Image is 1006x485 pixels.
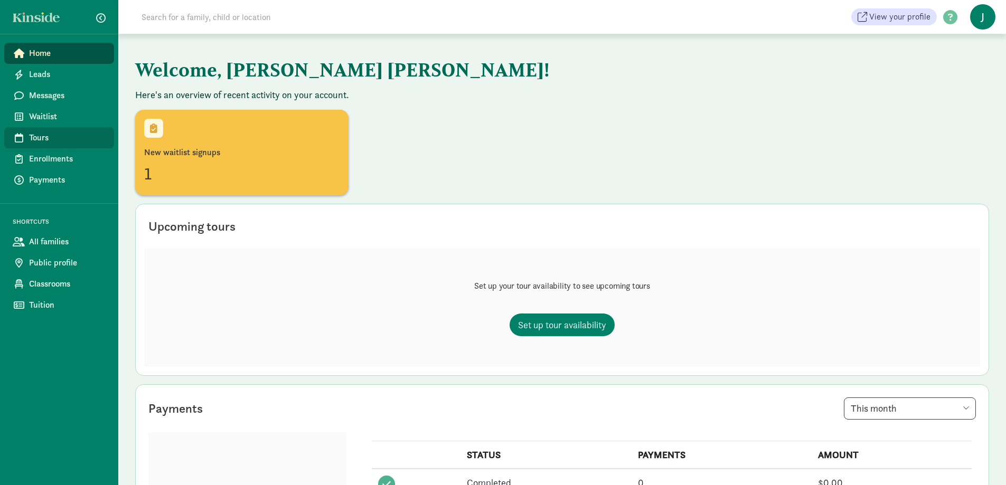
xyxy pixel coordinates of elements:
[29,131,106,144] span: Tours
[4,294,114,316] a: Tuition
[474,280,650,292] p: Set up your tour availability to see upcoming tours
[518,318,606,332] span: Set up tour availability
[135,51,658,89] h1: Welcome, [PERSON_NAME] [PERSON_NAME]!
[4,85,114,106] a: Messages
[4,169,114,191] a: Payments
[148,217,236,236] div: Upcoming tours
[29,256,106,269] span: Public profile
[4,127,114,148] a: Tours
[869,11,930,23] span: View your profile
[29,110,106,123] span: Waitlist
[29,235,106,248] span: All families
[460,441,632,469] th: STATUS
[632,441,812,469] th: PAYMENTS
[812,441,972,469] th: AMOUNT
[970,4,995,30] span: J
[4,106,114,127] a: Waitlist
[135,6,431,27] input: Search for a family, child or location
[4,273,114,294] a: Classrooms
[29,89,106,102] span: Messages
[29,68,106,81] span: Leads
[4,252,114,273] a: Public profile
[144,146,340,159] div: New waitlist signups
[4,43,114,64] a: Home
[4,231,114,252] a: All families
[29,153,106,165] span: Enrollments
[148,399,203,418] div: Payments
[510,313,615,336] a: Set up tour availability
[135,89,989,101] p: Here's an overview of recent activity on your account.
[4,64,114,85] a: Leads
[29,299,106,311] span: Tuition
[29,278,106,290] span: Classrooms
[851,8,937,25] a: View your profile
[29,47,106,60] span: Home
[953,434,1006,485] iframe: Chat Widget
[144,161,340,186] div: 1
[29,174,106,186] span: Payments
[135,110,349,195] a: New waitlist signups1
[4,148,114,169] a: Enrollments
